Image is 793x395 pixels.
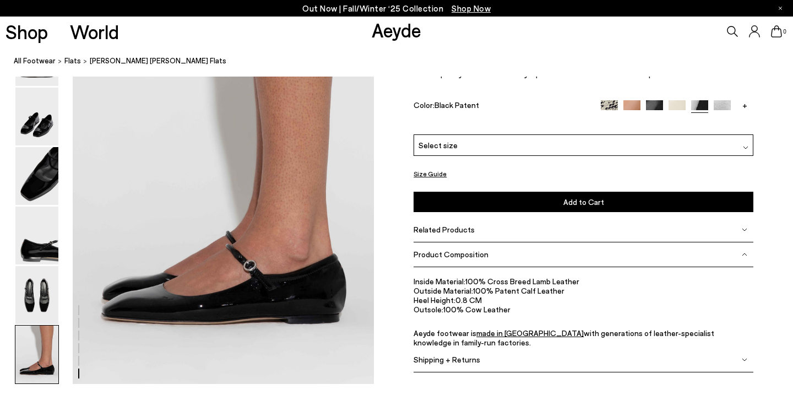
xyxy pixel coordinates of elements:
[414,192,753,212] button: Add to Cart
[6,22,48,41] a: Shop
[563,197,604,207] span: Add to Cart
[414,100,590,113] div: Color:
[414,305,443,314] span: Outsole:
[15,88,58,145] img: Uma Mary-Jane Flats - Image 2
[14,46,793,77] nav: breadcrumb
[452,3,491,13] span: Navigate to /collections/new-in
[15,207,58,264] img: Uma Mary-Jane Flats - Image 4
[434,100,479,110] span: Black Patent
[414,277,465,286] span: Inside Material:
[372,18,421,41] a: Aeyde
[476,328,584,338] a: made in [GEOGRAPHIC_DATA]
[736,100,753,110] a: +
[14,55,56,67] a: All Footwear
[414,250,488,259] span: Product Composition
[742,227,747,232] img: svg%3E
[414,225,475,234] span: Related Products
[414,295,455,305] span: Heel Height:
[742,252,747,257] img: svg%3E
[64,55,81,67] a: flats
[414,295,753,305] li: 0.8 CM
[414,328,753,347] p: Aeyde footwear is with generations of leather-specialist knowledge in family-run factories.
[414,286,473,295] span: Outside Material:
[15,147,58,205] img: Uma Mary-Jane Flats - Image 3
[742,357,747,362] img: svg%3E
[90,55,226,67] span: [PERSON_NAME] [PERSON_NAME] Flats
[743,145,748,150] img: svg%3E
[64,56,81,65] span: flats
[15,326,58,383] img: Uma Mary-Jane Flats - Image 6
[782,29,787,35] span: 0
[771,25,782,37] a: 0
[70,22,119,41] a: World
[419,139,458,151] span: Select size
[15,266,58,324] img: Uma Mary-Jane Flats - Image 5
[414,277,753,286] li: 100% Cross Breed Lamb Leather
[414,286,753,295] li: 100% Patent Calf Leather
[414,305,753,314] li: 100% Cow Leather
[302,2,491,15] p: Out Now | Fall/Winter ‘25 Collection
[414,167,447,181] button: Size Guide
[414,355,480,364] span: Shipping + Returns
